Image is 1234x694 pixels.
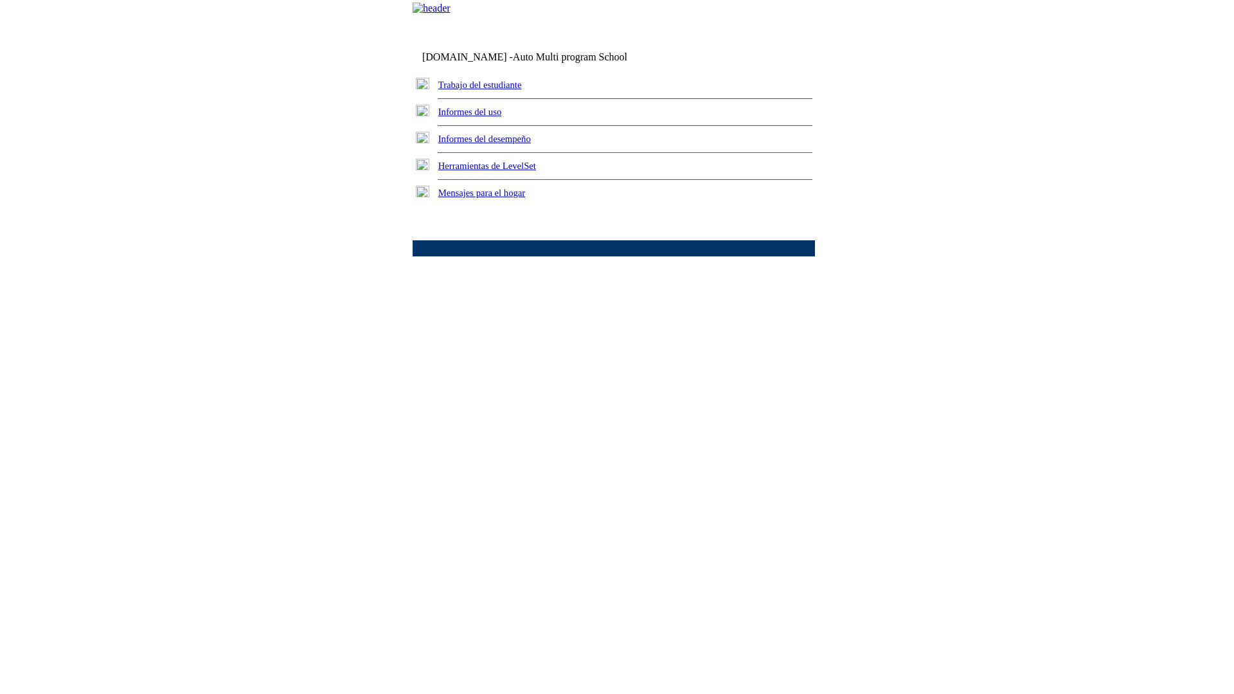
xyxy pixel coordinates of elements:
img: plus.gif [416,105,429,116]
nobr: Auto Multi program School [513,51,627,62]
a: Informes del desempeño [438,134,531,144]
a: Mensajes para el hogar [438,188,526,198]
img: plus.gif [416,186,429,197]
a: Trabajo del estudiante [438,80,522,90]
a: Informes del uso [438,107,502,117]
img: header [413,3,451,14]
td: [DOMAIN_NAME] - [422,51,659,63]
img: plus.gif [416,159,429,170]
img: plus.gif [416,132,429,143]
a: Herramientas de LevelSet [438,161,536,171]
img: plus.gif [416,78,429,89]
